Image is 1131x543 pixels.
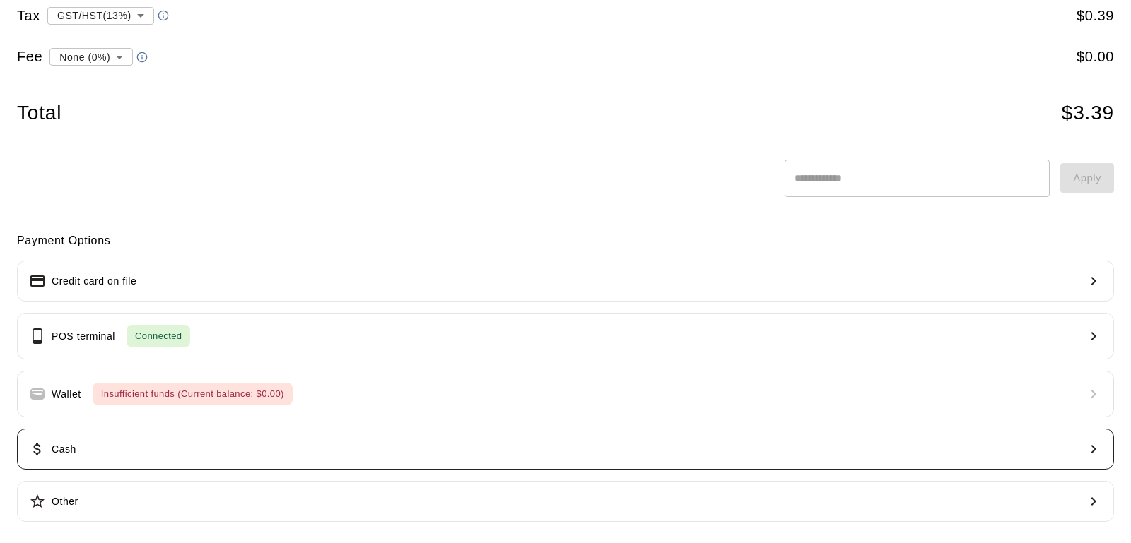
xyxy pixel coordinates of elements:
[17,429,1114,470] button: Cash
[1077,6,1114,25] h5: $ 0.39
[52,494,78,509] p: Other
[1077,47,1114,66] h5: $ 0.00
[1062,101,1114,126] h4: $ 3.39
[17,232,1114,250] h6: Payment Options
[127,328,190,345] span: Connected
[17,481,1114,522] button: Other
[17,47,42,66] h5: Fee
[17,313,1114,359] button: POS terminalConnected
[52,274,136,289] p: Credit card on file
[47,2,154,28] div: GST/HST ( 13 %)
[52,442,76,457] p: Cash
[17,6,40,25] h5: Tax
[49,44,133,70] div: None (0%)
[52,329,115,344] p: POS terminal
[17,101,61,126] h4: Total
[17,261,1114,302] button: Credit card on file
